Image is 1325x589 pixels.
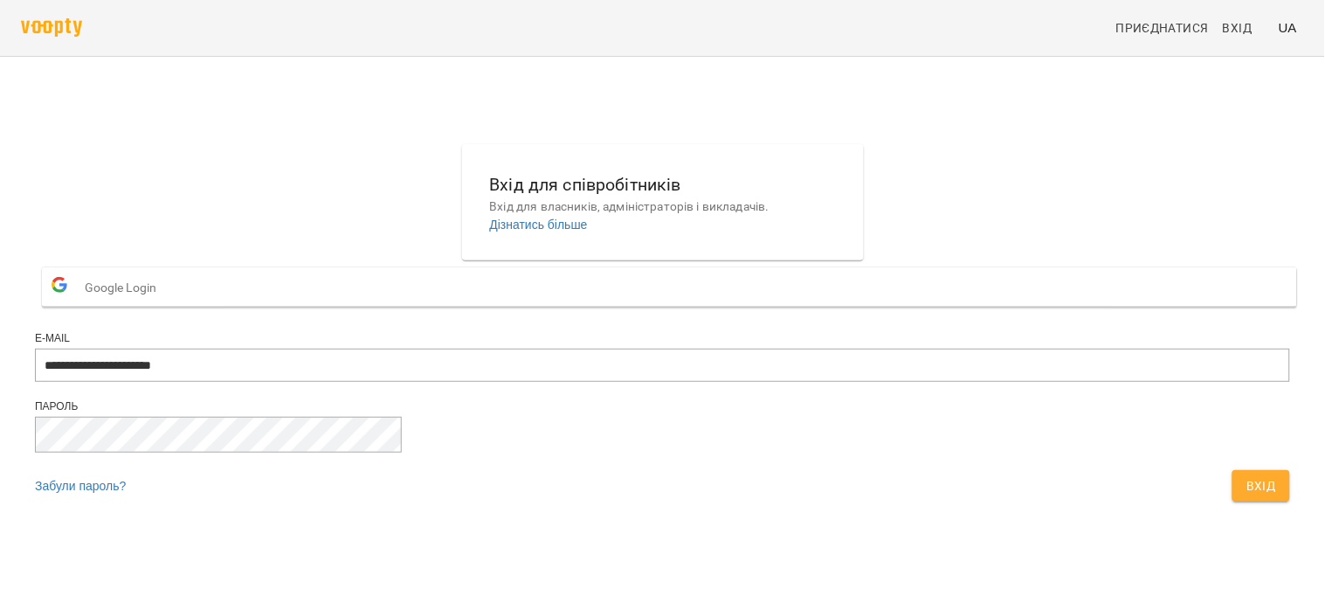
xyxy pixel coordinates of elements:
a: Дізнатись більше [490,218,588,232]
span: Google Login [85,270,165,305]
button: Вхід для співробітниківВхід для власників, адміністраторів і викладачів.Дізнатись більше [476,157,850,247]
a: Приєднатися [1109,12,1216,44]
span: UA [1279,18,1297,37]
a: Вхід [1216,12,1272,44]
button: Google Login [42,267,1297,307]
div: E-mail [35,331,1290,346]
span: Вхід [1246,475,1276,496]
span: Вхід [1223,17,1253,38]
div: Пароль [35,399,1290,414]
p: Вхід для власників, адміністраторів і викладачів. [490,198,836,216]
button: Вхід [1232,470,1290,502]
h6: Вхід для співробітників [490,171,836,198]
img: voopty.png [21,18,82,37]
button: UA [1272,11,1304,44]
a: Забули пароль? [35,479,126,493]
span: Приєднатися [1116,17,1209,38]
